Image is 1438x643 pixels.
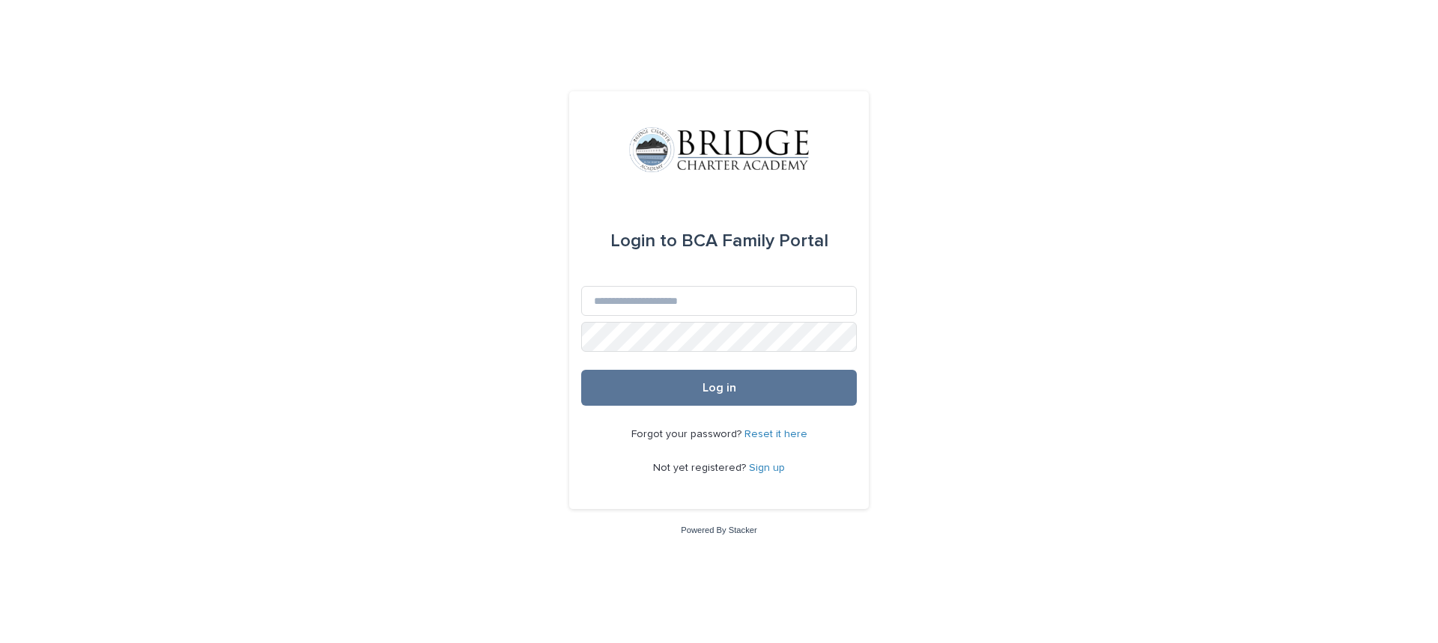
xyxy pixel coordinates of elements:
[629,127,809,172] img: V1C1m3IdTEidaUdm9Hs0
[610,220,828,262] div: BCA Family Portal
[749,463,785,473] a: Sign up
[703,382,736,394] span: Log in
[653,463,749,473] span: Not yet registered?
[581,370,857,406] button: Log in
[681,525,756,534] a: Powered By Stacker
[631,429,744,439] span: Forgot your password?
[610,232,677,250] span: Login to
[744,429,807,439] a: Reset it here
